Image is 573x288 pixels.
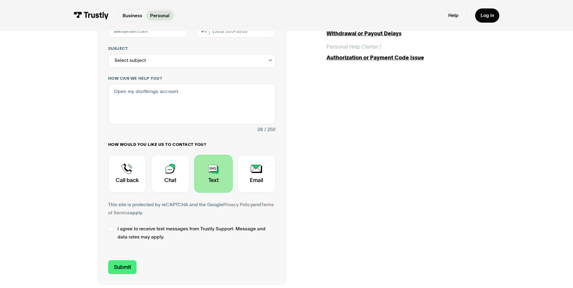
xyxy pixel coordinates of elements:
[150,12,169,19] p: Personal
[327,43,476,62] a: Personal Help Center /Authorization or Payment Code Issue
[108,142,276,147] label: How would you like us to contact you?
[448,12,459,18] a: Help
[117,225,276,241] span: I agree to receive text messages from Trustly Support. Message and data rates may apply.
[108,201,276,217] div: This site is protected by reCAPTCHA and the Google and apply.
[327,54,476,62] div: Authorization or Payment Code Issue
[118,11,146,20] a: Business
[108,24,188,38] input: alex@mail.com
[108,202,274,215] a: Terms of Service
[196,24,276,38] input: (555) 555-5555
[146,11,174,20] a: Personal
[108,76,276,81] label: How can we help you?
[475,8,500,23] a: Log in
[108,54,276,68] div: Select subject
[108,46,276,51] label: Subject
[223,202,253,207] a: Privacy Policy
[264,126,276,134] div: / 250
[108,260,137,274] input: Submit
[114,56,146,65] div: Select subject
[327,30,476,38] div: Withdrawal or Payout Delays
[257,126,263,134] div: 28
[74,12,109,19] img: Trustly Logo
[123,12,142,19] p: Business
[481,12,494,18] div: Log in
[327,43,381,51] div: Personal Help Center /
